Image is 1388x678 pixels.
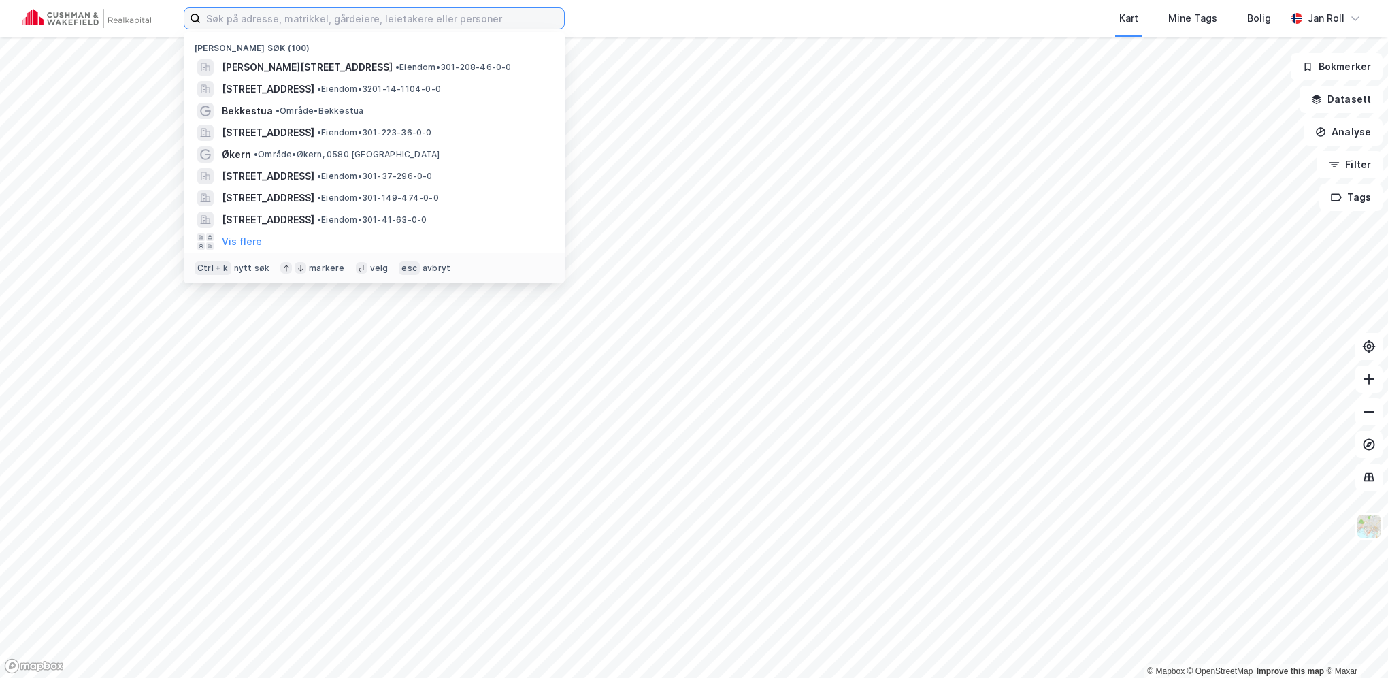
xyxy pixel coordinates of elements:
button: Vis flere [222,233,262,250]
span: [STREET_ADDRESS] [222,125,314,141]
span: Eiendom • 301-149-474-0-0 [317,193,439,204]
span: • [317,193,321,203]
div: avbryt [423,263,450,274]
span: Område • Økern, 0580 [GEOGRAPHIC_DATA] [254,149,440,160]
img: cushman-wakefield-realkapital-logo.202ea83816669bd177139c58696a8fa1.svg [22,9,151,28]
a: OpenStreetMap [1187,666,1253,676]
input: Søk på adresse, matrikkel, gårdeiere, leietakere eller personer [201,8,564,29]
span: [STREET_ADDRESS] [222,81,314,97]
span: [STREET_ADDRESS] [222,168,314,184]
button: Datasett [1300,86,1383,113]
span: Eiendom • 301-223-36-0-0 [317,127,432,138]
div: Jan Roll [1308,10,1344,27]
iframe: Chat Widget [1320,613,1388,678]
span: • [317,127,321,138]
div: Ctrl + k [195,261,231,275]
a: Mapbox homepage [4,658,64,674]
span: Økern [222,146,251,163]
button: Bokmerker [1291,53,1383,80]
button: Tags [1319,184,1383,211]
div: Kontrollprogram for chat [1320,613,1388,678]
div: nytt søk [234,263,270,274]
span: [STREET_ADDRESS] [222,190,314,206]
span: • [317,84,321,94]
div: [PERSON_NAME] søk (100) [184,32,565,56]
a: Mapbox [1147,666,1185,676]
span: Område • Bekkestua [276,106,363,116]
span: • [395,62,399,72]
div: Mine Tags [1168,10,1217,27]
span: [STREET_ADDRESS] [222,212,314,228]
span: [PERSON_NAME][STREET_ADDRESS] [222,59,393,76]
span: • [317,171,321,181]
span: Eiendom • 301-37-296-0-0 [317,171,433,182]
div: Kart [1119,10,1138,27]
a: Improve this map [1257,666,1324,676]
img: Z [1356,513,1382,539]
span: Bekkestua [222,103,273,119]
div: Bolig [1247,10,1271,27]
div: markere [309,263,344,274]
span: • [317,214,321,225]
span: • [254,149,258,159]
button: Analyse [1304,118,1383,146]
button: Filter [1317,151,1383,178]
span: Eiendom • 3201-14-1104-0-0 [317,84,441,95]
div: velg [370,263,389,274]
span: Eiendom • 301-208-46-0-0 [395,62,512,73]
span: • [276,106,280,116]
div: esc [399,261,420,275]
span: Eiendom • 301-41-63-0-0 [317,214,427,225]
